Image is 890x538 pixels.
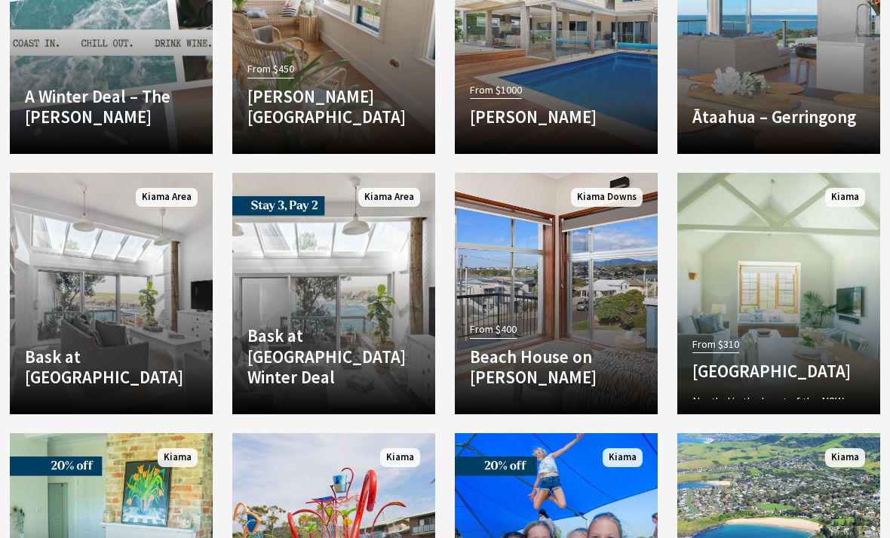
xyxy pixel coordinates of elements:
[232,173,435,414] a: Another Image Used Bask at [GEOGRAPHIC_DATA] Winter Deal Kiama Area
[25,86,198,128] h4: A Winter Deal – The [PERSON_NAME]
[380,448,420,467] span: Kiama
[692,106,865,128] h4: Ātaahua – Gerringong
[470,81,522,99] span: From $1000
[136,188,198,207] span: Kiama Area
[470,346,643,388] h4: Beach House on [PERSON_NAME]
[470,321,517,338] span: From $400
[825,188,865,207] span: Kiama
[247,86,420,128] h4: [PERSON_NAME][GEOGRAPHIC_DATA]
[247,325,420,388] h4: Bask at [GEOGRAPHIC_DATA] Winter Deal
[25,346,198,388] h4: Bask at [GEOGRAPHIC_DATA]
[692,336,739,353] span: From $310
[603,448,643,467] span: Kiama
[692,393,865,466] p: Nestled in the heart of the NSW South Coast picturesque [GEOGRAPHIC_DATA], experience a…
[692,361,865,382] h4: [GEOGRAPHIC_DATA]
[247,60,294,78] span: From $450
[10,173,213,414] a: Another Image Used Bask at [GEOGRAPHIC_DATA] Kiama Area
[571,188,643,207] span: Kiama Downs
[158,448,198,467] span: Kiama
[677,173,880,414] a: Another Image Used From $310 [GEOGRAPHIC_DATA] Nestled in the heart of the NSW South Coast pictur...
[470,106,643,128] h4: [PERSON_NAME]
[358,188,420,207] span: Kiama Area
[455,173,658,414] a: From $400 Beach House on [PERSON_NAME] Kiama Downs
[825,448,865,467] span: Kiama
